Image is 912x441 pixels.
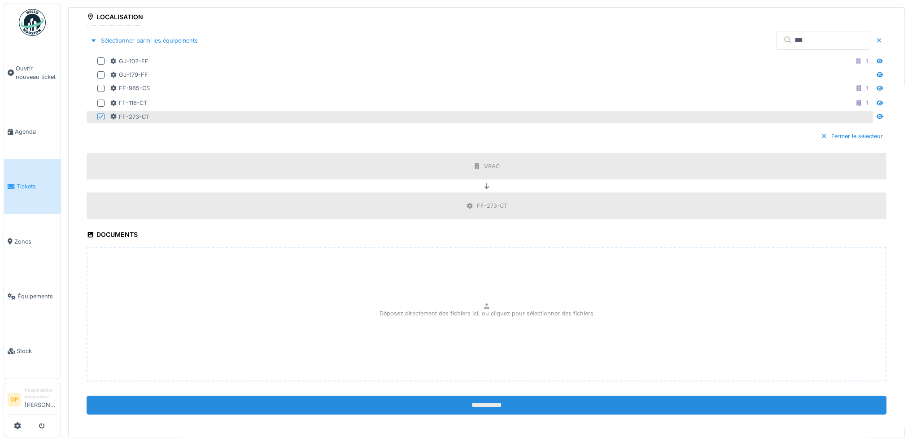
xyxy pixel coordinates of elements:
a: Ouvrir nouveau ticket [4,41,61,104]
span: Agenda [15,127,57,136]
span: Tickets [17,182,57,191]
div: FF-273-CT [477,201,507,210]
div: VRAC [484,162,500,170]
div: GJ-179-FF [110,70,148,79]
li: [PERSON_NAME] [25,387,57,413]
span: Ouvrir nouveau ticket [16,64,57,81]
div: 1 [866,84,868,92]
div: FF-985-CS [110,84,150,92]
div: 1 [866,99,868,107]
a: Agenda [4,104,61,159]
li: GP [8,393,21,406]
div: 1 [866,57,868,65]
div: Documents [87,228,138,243]
span: Équipements [17,292,57,301]
div: Localisation [87,10,143,26]
div: FF-118-CT [110,99,147,107]
div: Fermer le sélecteur [817,130,886,142]
div: GJ-102-FF [110,57,148,65]
a: Équipements [4,269,61,323]
span: Zones [14,237,57,246]
a: Tickets [4,159,61,214]
a: Zones [4,214,61,269]
div: Sélectionner parmi les équipements [87,35,201,47]
div: Responsable demandeur [25,387,57,401]
a: GP Responsable demandeur[PERSON_NAME] [8,387,57,415]
p: Déposez directement des fichiers ici, ou cliquez pour sélectionner des fichiers [380,309,593,318]
a: Stock [4,324,61,379]
span: Stock [17,347,57,355]
div: FF-273-CT [110,113,149,121]
img: Badge_color-CXgf-gQk.svg [19,9,46,36]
